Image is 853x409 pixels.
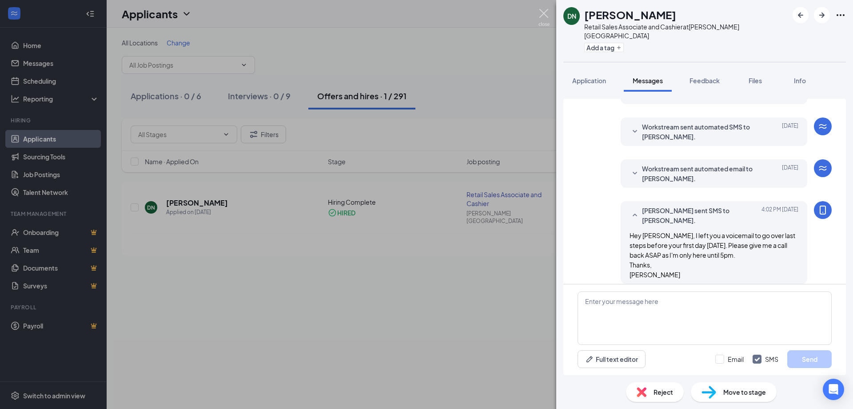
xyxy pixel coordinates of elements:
[787,350,832,368] button: Send
[817,163,828,174] svg: WorkstreamLogo
[794,77,806,85] span: Info
[616,45,622,50] svg: Plus
[823,379,844,400] div: Open Intercom Messenger
[585,355,594,364] svg: Pen
[642,164,758,183] span: Workstream sent automated email to [PERSON_NAME].
[793,7,809,23] button: ArrowLeftNew
[782,164,798,183] span: [DATE]
[723,387,766,397] span: Move to stage
[630,168,640,179] svg: SmallChevronDown
[642,122,758,142] span: Workstream sent automated SMS to [PERSON_NAME].
[572,77,606,85] span: Application
[630,231,795,279] span: Hey [PERSON_NAME], I left you a voicemail to go over last steps before your first day [DATE]. Ple...
[814,7,830,23] button: ArrowRight
[817,205,828,215] svg: MobileSms
[835,10,846,20] svg: Ellipses
[584,22,788,40] div: Retail Sales Associate and Cashier at [PERSON_NAME][GEOGRAPHIC_DATA]
[642,206,758,225] span: [PERSON_NAME] sent SMS to [PERSON_NAME].
[782,122,798,142] span: [DATE]
[749,77,762,85] span: Files
[630,126,640,137] svg: SmallChevronDown
[654,387,673,397] span: Reject
[578,350,646,368] button: Full text editorPen
[630,210,640,221] svg: SmallChevronUp
[584,43,624,52] button: PlusAdd a tag
[817,10,827,20] svg: ArrowRight
[633,77,663,85] span: Messages
[567,12,576,20] div: DN
[584,7,676,22] h1: [PERSON_NAME]
[795,10,806,20] svg: ArrowLeftNew
[817,121,828,132] svg: WorkstreamLogo
[690,77,720,85] span: Feedback
[761,206,798,225] span: [DATE] 4:02 PM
